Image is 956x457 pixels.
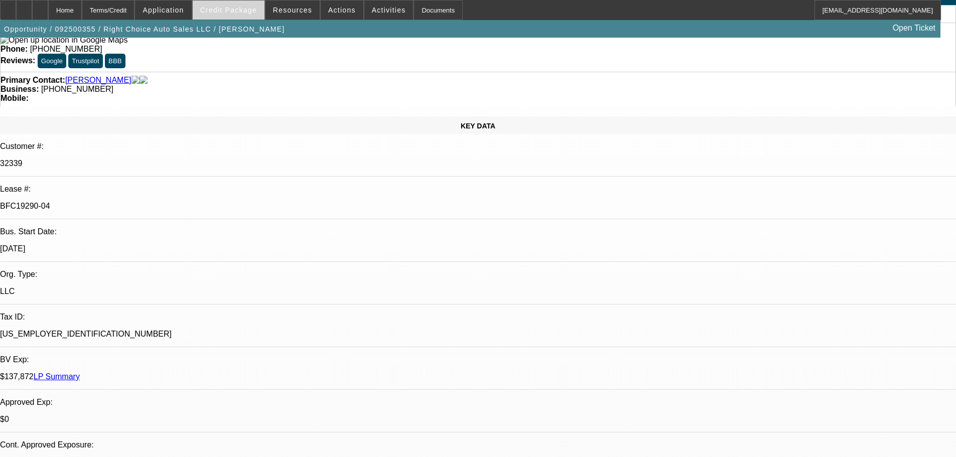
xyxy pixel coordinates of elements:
a: Open Ticket [889,20,939,37]
span: Credit Package [200,6,257,14]
button: Actions [321,1,363,20]
strong: Mobile: [1,94,29,102]
span: [PHONE_NUMBER] [30,45,102,53]
span: Activities [372,6,406,14]
button: Activities [364,1,414,20]
button: Credit Package [193,1,264,20]
strong: Reviews: [1,56,35,65]
span: Opportunity / 092500355 / Right Choice Auto Sales LLC / [PERSON_NAME] [4,25,285,33]
button: Google [38,54,66,68]
button: Application [135,1,191,20]
button: Resources [265,1,320,20]
a: LP Summary [34,372,80,381]
img: linkedin-icon.png [140,76,148,85]
strong: Business: [1,85,39,93]
strong: Phone: [1,45,28,53]
span: Actions [328,6,356,14]
a: [PERSON_NAME] [65,76,131,85]
img: facebook-icon.png [131,76,140,85]
span: [PHONE_NUMBER] [41,85,113,93]
strong: Primary Contact: [1,76,65,85]
span: KEY DATA [461,122,495,130]
button: BBB [105,54,125,68]
span: Resources [273,6,312,14]
a: View Google Maps [1,36,127,44]
span: Application [143,6,184,14]
button: Trustpilot [68,54,102,68]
